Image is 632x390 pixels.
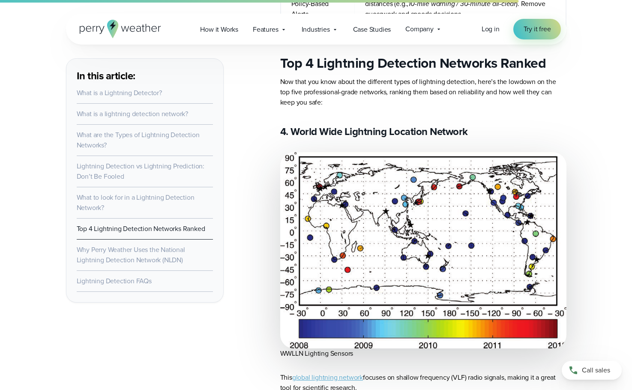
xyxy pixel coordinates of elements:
a: What are the Types of Lightning Detection Networks? [77,130,200,150]
a: Top 4 Lightning Detection Networks Ranked [77,224,205,234]
a: What to look for in a Lightning Detection Network? [77,192,195,213]
span: How it Works [200,24,238,35]
a: global lightning network [292,372,363,382]
p: Now that you know about the different types of lightning detection, here’s the lowdown on the top... [280,77,566,108]
span: Features [253,24,278,35]
span: Company [405,24,434,34]
a: Why Perry Weather Uses the National Lightning Detection Network (NLDN) [77,245,185,265]
a: What is a lightning detection network? [77,109,189,119]
img: WWLLN Lighting Sensors [280,152,566,348]
span: Case Studies [353,24,391,35]
a: Log in [482,24,500,34]
a: Case Studies [346,21,398,38]
a: Lightning Detection vs Lightning Prediction: Don’t Be Fooled [77,161,204,181]
a: Call sales [562,361,622,380]
a: Try it free [513,19,561,39]
span: Try it free [524,24,551,34]
h3: In this article: [77,69,213,83]
figcaption: WWLLN Lighting Sensors [280,348,566,359]
a: Lightning Detection FAQs [77,276,152,286]
a: How it Works [193,21,246,38]
h3: 4. World Wide Lightning Location Network [280,125,566,138]
a: What is a Lightning Detector? [77,88,162,98]
span: Call sales [582,365,610,375]
span: Industries [302,24,330,35]
h2: Top 4 Lightning Detection Networks Ranked [280,54,566,72]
